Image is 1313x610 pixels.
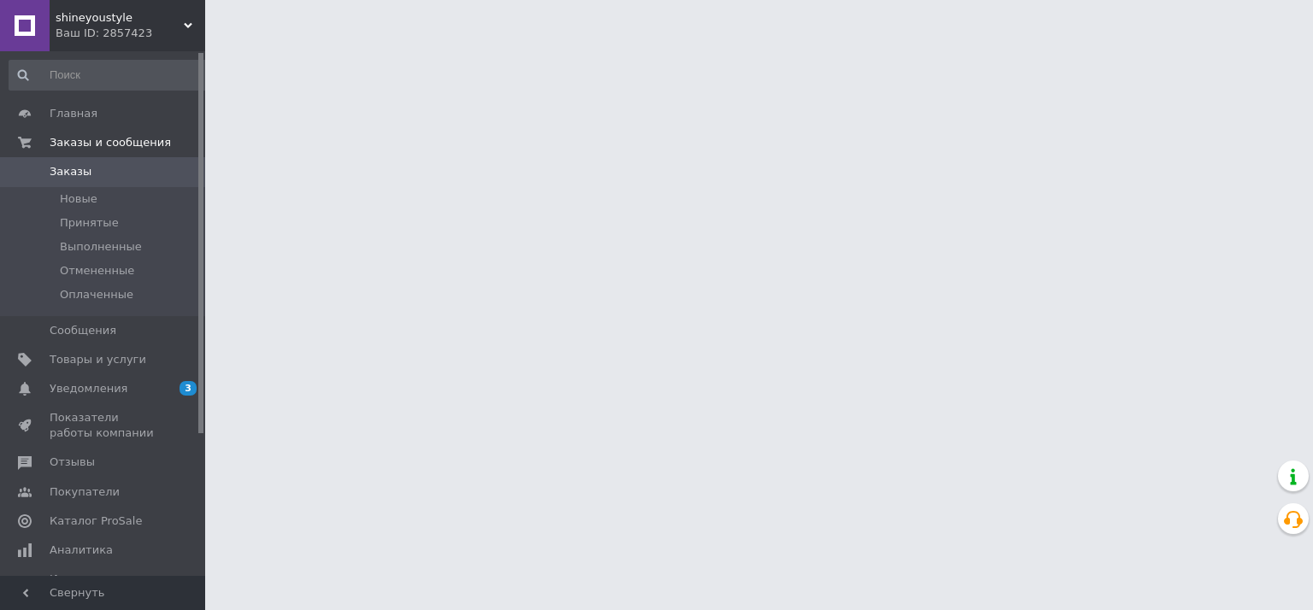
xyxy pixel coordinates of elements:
span: Уведомления [50,381,127,396]
div: Ваш ID: 2857423 [56,26,205,41]
span: shineyoustyle [56,10,184,26]
span: Товары и услуги [50,352,146,367]
span: Покупатели [50,484,120,500]
span: Новые [60,191,97,207]
span: Заказы [50,164,91,179]
span: Отмененные [60,263,134,279]
span: Выполненные [60,239,142,255]
span: Заказы и сообщения [50,135,171,150]
span: Оплаченные [60,287,133,302]
span: Принятые [60,215,119,231]
input: Поиск [9,60,211,91]
span: Инструменты вебмастера и SEO [50,572,158,602]
span: Каталог ProSale [50,513,142,529]
span: Сообщения [50,323,116,338]
span: Главная [50,106,97,121]
span: 3 [180,381,197,396]
span: Аналитика [50,543,113,558]
span: Отзывы [50,455,95,470]
span: Показатели работы компании [50,410,158,441]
